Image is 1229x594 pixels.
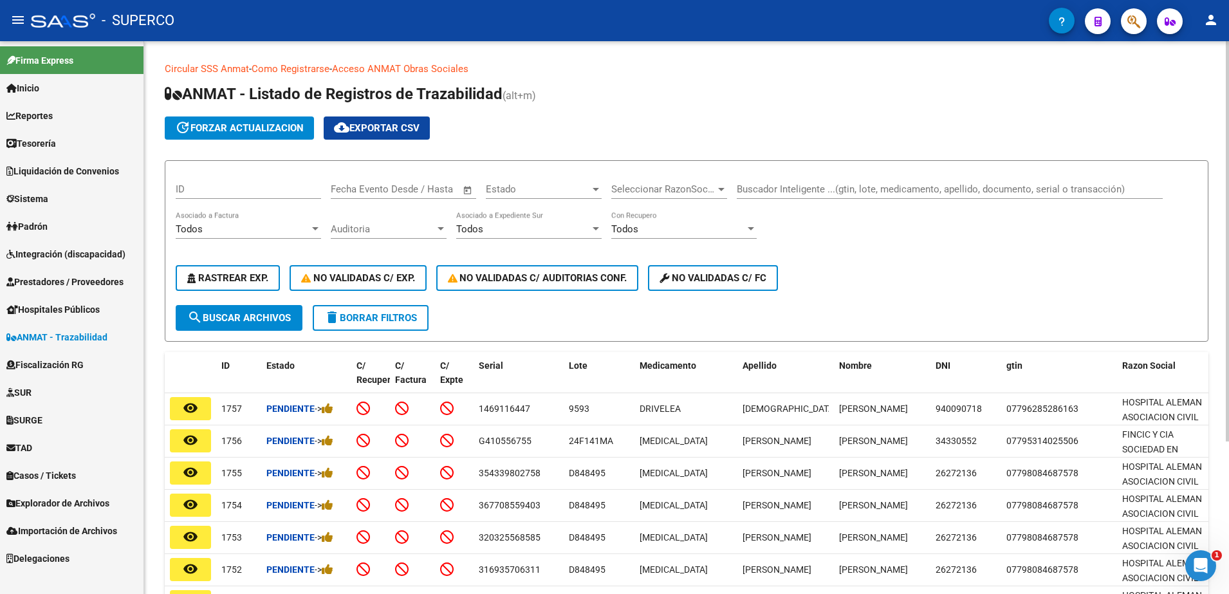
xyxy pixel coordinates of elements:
span: Nombre [839,360,872,371]
datatable-header-cell: C/ Expte [435,352,474,409]
span: [PERSON_NAME] [839,404,908,414]
datatable-header-cell: Apellido [737,352,834,409]
span: 1757 [221,404,242,414]
span: forzar actualizacion [175,122,304,134]
span: -> [315,436,333,446]
button: Buscar Archivos [176,305,302,331]
span: HOSPITAL ALEMAN ASOCIACION CIVIL [1122,461,1202,487]
span: 07798084687578 [1006,564,1078,575]
span: 26272136 [936,564,977,575]
span: 1 [1212,550,1222,561]
span: Tesorería [6,136,56,151]
span: Borrar Filtros [324,312,417,324]
span: [PERSON_NAME] [743,500,811,510]
span: SUR [6,385,32,400]
span: Fiscalización RG [6,358,84,372]
span: Firma Express [6,53,73,68]
span: Todos [456,223,483,235]
span: C/ Factura [395,360,427,385]
span: ID [221,360,230,371]
span: - SUPERCO [102,6,174,35]
input: Fecha inicio [331,183,383,195]
mat-icon: update [175,120,190,135]
span: Buscar Archivos [187,312,291,324]
datatable-header-cell: ID [216,352,261,409]
span: [PERSON_NAME] [839,532,908,543]
button: Open calendar [461,183,476,198]
mat-icon: person [1203,12,1219,28]
span: SURGE [6,413,42,427]
span: Estado [486,183,590,195]
datatable-header-cell: DNI [930,352,1001,409]
span: -> [315,500,333,510]
mat-icon: search [187,310,203,325]
span: Sistema [6,192,48,206]
span: 940090718 [936,404,982,414]
datatable-header-cell: Lote [564,352,634,409]
span: 07798084687578 [1006,468,1078,478]
span: Serial [479,360,503,371]
strong: Pendiente [266,532,315,543]
span: Importación de Archivos [6,524,117,538]
mat-icon: cloud_download [334,120,349,135]
span: D848495 [569,564,605,575]
a: Como Registrarse [252,63,329,75]
span: 07796285286163 [1006,404,1078,414]
span: HOSPITAL ALEMAN ASOCIACION CIVIL [1122,526,1202,551]
strong: Pendiente [266,436,315,446]
span: C/ Expte [440,360,463,385]
span: Apellido [743,360,777,371]
strong: Pendiente [266,404,315,414]
mat-icon: menu [10,12,26,28]
span: 07798084687578 [1006,532,1078,543]
span: 1754 [221,500,242,510]
span: HOSPITAL ALEMAN ASOCIACION CIVIL [1122,494,1202,519]
span: 24F141MA [569,436,613,446]
datatable-header-cell: gtin [1001,352,1117,409]
strong: Pendiente [266,564,315,575]
span: [PERSON_NAME] [839,436,908,446]
mat-icon: delete [324,310,340,325]
span: [PERSON_NAME] [839,468,908,478]
span: [PERSON_NAME] [839,564,908,575]
span: 1469116447 [479,404,530,414]
span: 367708559403 [479,500,541,510]
span: No Validadas c/ Exp. [301,272,415,284]
span: 354339802758 [479,468,541,478]
datatable-header-cell: Estado [261,352,351,409]
span: 1752 [221,564,242,575]
span: Explorador de Archivos [6,496,109,510]
mat-icon: remove_red_eye [183,561,198,577]
datatable-header-cell: C/ Recupero [351,352,390,409]
span: D848495 [569,468,605,478]
span: -> [315,404,333,414]
span: Auditoria [331,223,435,235]
span: [MEDICAL_DATA] [640,436,708,446]
span: -> [315,564,333,575]
span: Todos [176,223,203,235]
span: 34330552 [936,436,977,446]
span: Razon Social [1122,360,1176,371]
span: Exportar CSV [334,122,420,134]
a: Documentacion trazabilidad [468,63,589,75]
button: No Validadas c/ Exp. [290,265,427,291]
button: No validadas c/ FC [648,265,778,291]
span: [PERSON_NAME] [743,564,811,575]
span: D848495 [569,500,605,510]
mat-icon: remove_red_eye [183,400,198,416]
a: Circular SSS Anmat [165,63,249,75]
button: Exportar CSV [324,116,430,140]
span: HOSPITAL ALEMAN ASOCIACION CIVIL [1122,397,1202,422]
a: Acceso ANMAT Obras Sociales [332,63,468,75]
span: Delegaciones [6,552,69,566]
span: [PERSON_NAME] [743,468,811,478]
mat-icon: remove_red_eye [183,497,198,512]
strong: Pendiente [266,468,315,478]
span: Padrón [6,219,48,234]
span: G410556755 [479,436,531,446]
span: [PERSON_NAME] [743,532,811,543]
span: Seleccionar RazonSocial [611,183,716,195]
span: Liquidación de Convenios [6,164,119,178]
span: HOSPITAL ALEMAN ASOCIACION CIVIL [1122,558,1202,583]
span: Estado [266,360,295,371]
